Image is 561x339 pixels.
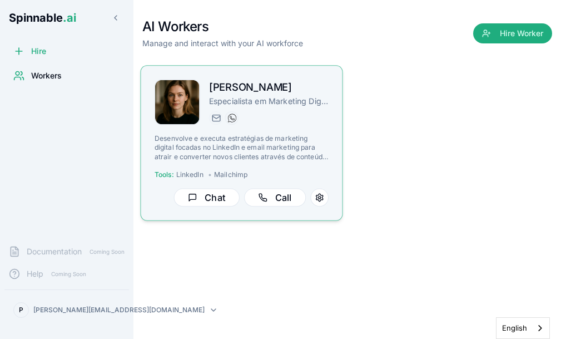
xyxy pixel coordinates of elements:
img: Agnes Knudsen [155,80,200,125]
p: Manage and interact with your AI workforce [142,38,303,49]
img: WhatsApp [228,114,237,122]
aside: Language selected: English [496,317,550,339]
a: Hire Worker [473,29,552,40]
span: Hire [31,46,46,57]
button: Hire Worker [473,23,552,43]
span: Tools: [155,170,174,179]
h1: AI Workers [142,18,303,36]
span: .ai [63,11,76,24]
button: Send email to agnes.knudsen@getspinnable.ai [209,111,222,125]
span: Spinnable [9,11,76,24]
span: • [208,170,212,179]
span: P [19,306,23,315]
button: P[PERSON_NAME][EMAIL_ADDRESS][DOMAIN_NAME] [9,299,125,321]
p: [PERSON_NAME][EMAIL_ADDRESS][DOMAIN_NAME] [33,306,205,315]
p: Especialista em Marketing Digital - LinkedIn e Email [209,95,329,106]
div: Language [496,317,550,339]
button: WhatsApp [225,111,238,125]
span: Coming Soon [48,269,90,279]
h2: [PERSON_NAME] [209,80,329,96]
p: Desenvolve e executa estratégias de marketing digital focadas no LinkedIn e email marketing para ... [155,134,329,161]
button: Chat [173,189,239,207]
span: Documentation [27,246,82,257]
span: Coming Soon [86,247,128,257]
span: Workers [31,70,62,81]
span: Mailchimp [214,170,247,179]
a: English [497,318,549,338]
button: Call [244,189,306,207]
span: LinkedIn [176,170,203,179]
span: Help [27,268,43,279]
